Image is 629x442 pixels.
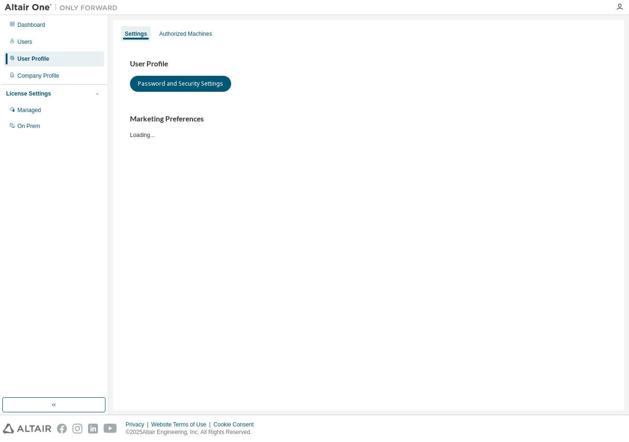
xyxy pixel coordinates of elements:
[130,114,607,124] h3: Marketing Preferences
[17,21,45,29] div: Dashboard
[17,55,49,63] div: User Profile
[130,114,607,138] div: Loading...
[126,421,151,428] div: Privacy
[213,421,259,428] div: Cookie Consent
[88,424,98,434] img: linkedin.svg
[17,38,32,46] div: Users
[73,424,82,434] img: instagram.svg
[130,59,607,69] h3: User Profile
[6,90,51,97] div: License Settings
[17,72,59,80] div: Company Profile
[104,424,117,434] img: youtube.svg
[151,421,213,428] div: Website Terms of Use
[3,424,51,434] img: altair_logo.svg
[17,122,40,130] div: On Prem
[5,3,122,12] img: Altair One
[130,76,231,92] button: Password and Security Settings
[17,106,41,114] div: Managed
[159,30,212,38] div: Authorized Machines
[57,424,67,434] img: facebook.svg
[125,30,147,38] div: Settings
[126,428,259,436] p: © 2025 Altair Engineering, Inc. All Rights Reserved.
